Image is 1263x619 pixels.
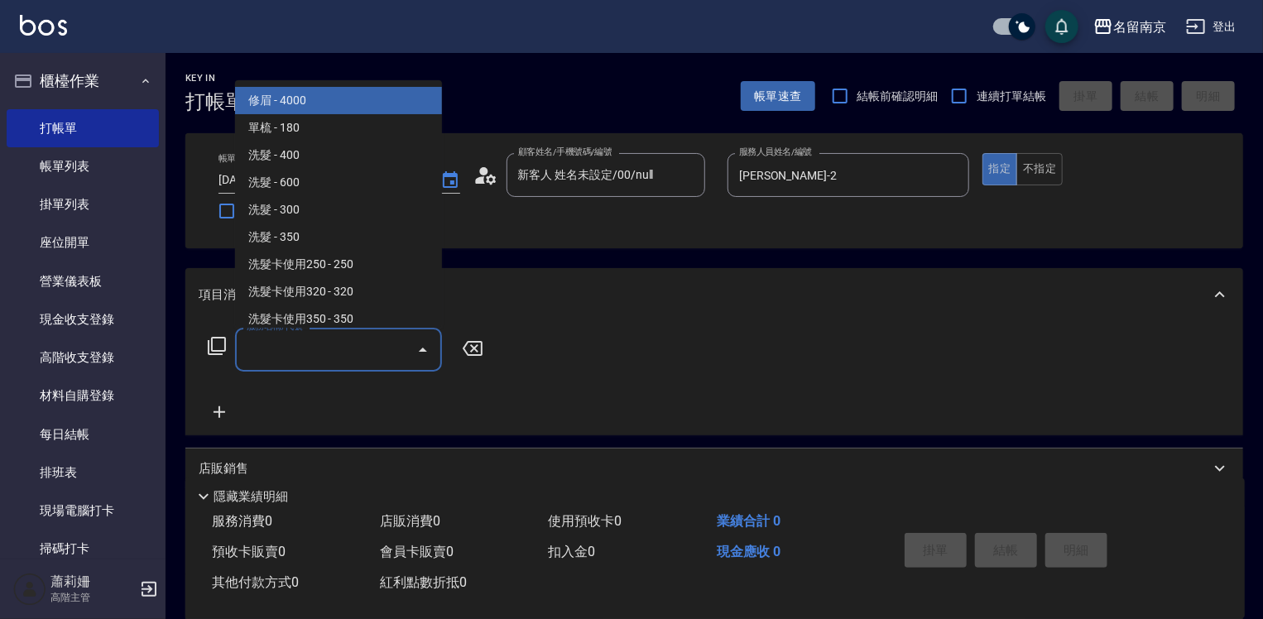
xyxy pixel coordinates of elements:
button: 帳單速查 [741,81,815,112]
span: 洗髮卡使用250 - 250 [235,251,442,278]
span: 洗髮 - 600 [235,169,442,196]
span: 會員卡販賣 0 [380,544,454,559]
span: 業績合計 0 [717,513,780,529]
button: 不指定 [1016,153,1063,185]
button: Close [410,337,436,363]
h5: 蕭莉姍 [50,573,135,590]
span: 洗髮 - 400 [235,142,442,169]
span: 單梳 - 180 [235,114,442,142]
img: Person [13,573,46,606]
a: 排班表 [7,453,159,492]
a: 營業儀表板 [7,262,159,300]
span: 洗髮卡使用320 - 320 [235,278,442,305]
span: 服務消費 0 [212,513,272,529]
span: 洗髮卡使用350 - 350 [235,305,442,333]
input: YYYY/MM/DD hh:mm [219,166,424,194]
button: 櫃檯作業 [7,60,159,103]
a: 座位開單 [7,223,159,262]
p: 店販銷售 [199,460,248,477]
span: 現金應收 0 [717,544,780,559]
a: 高階收支登錄 [7,338,159,377]
button: save [1045,10,1078,43]
span: 洗髮 - 350 [235,223,442,251]
p: 項目消費 [199,286,248,304]
span: 紅利點數折抵 0 [380,574,467,590]
a: 掃碼打卡 [7,530,159,568]
p: 隱藏業績明細 [214,488,288,506]
span: 結帳前確認明細 [857,88,939,105]
label: 帳單日期 [219,152,253,165]
a: 現金收支登錄 [7,300,159,338]
span: 其他付款方式 0 [212,574,299,590]
span: 店販消費 0 [380,513,440,529]
button: 名留南京 [1087,10,1173,44]
a: 材料自購登錄 [7,377,159,415]
a: 每日結帳 [7,415,159,453]
label: 服務人員姓名/編號 [739,146,812,158]
label: 顧客姓名/手機號碼/編號 [518,146,612,158]
div: 名留南京 [1113,17,1166,37]
span: 使用預收卡 0 [549,513,622,529]
h3: 打帳單 [185,90,245,113]
p: 高階主管 [50,590,135,605]
span: 連續打單結帳 [977,88,1046,105]
div: 項目消費 [185,268,1243,321]
a: 打帳單 [7,109,159,147]
h2: Key In [185,73,245,84]
a: 掛單列表 [7,185,159,223]
div: 店販銷售 [185,449,1243,488]
a: 現場電腦打卡 [7,492,159,530]
button: Choose date, selected date is 2025-09-23 [430,161,470,200]
span: 預收卡販賣 0 [212,544,286,559]
span: 扣入金 0 [549,544,596,559]
span: 修眉 - 4000 [235,87,442,114]
span: 洗髮 - 300 [235,196,442,223]
img: Logo [20,15,67,36]
button: 指定 [982,153,1018,185]
a: 帳單列表 [7,147,159,185]
button: 登出 [1179,12,1243,42]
